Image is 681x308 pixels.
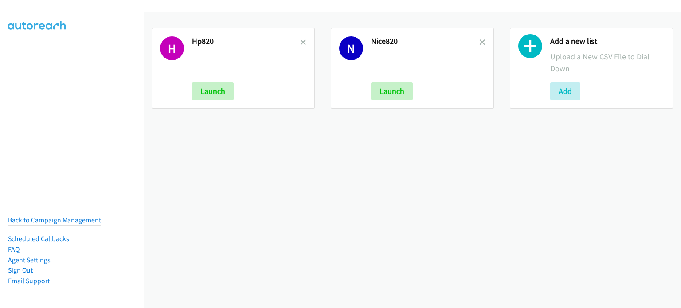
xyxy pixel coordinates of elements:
button: Add [550,82,580,100]
a: FAQ [8,245,20,253]
p: Upload a New CSV File to Dial Down [550,51,665,74]
h2: Nice820 [371,36,479,47]
button: Launch [371,82,413,100]
h1: N [339,36,363,60]
button: Launch [192,82,234,100]
a: Email Support [8,277,50,285]
h1: H [160,36,184,60]
a: Back to Campaign Management [8,216,101,224]
h2: Hp820 [192,36,300,47]
a: Scheduled Callbacks [8,234,69,243]
h2: Add a new list [550,36,665,47]
a: Agent Settings [8,256,51,264]
a: Sign Out [8,266,33,274]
